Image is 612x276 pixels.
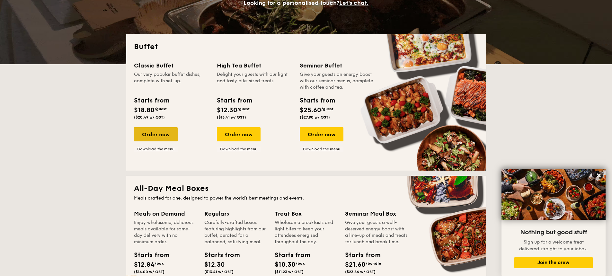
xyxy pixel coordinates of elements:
[300,96,335,105] div: Starts from
[134,219,197,245] div: Enjoy wholesome, delicious meals available for same-day delivery with no minimum order.
[134,127,178,141] div: Order now
[519,239,588,252] span: Sign up for a welcome treat delivered straight to your inbox.
[300,115,330,120] span: ($27.90 w/ GST)
[134,250,163,260] div: Starts from
[134,96,169,105] div: Starts from
[134,61,209,70] div: Classic Buffet
[217,61,292,70] div: High Tea Buffet
[275,270,304,274] span: ($11.23 w/ GST)
[134,106,155,114] span: $18.80
[321,107,333,111] span: /guest
[345,209,408,218] div: Seminar Meal Box
[300,61,375,70] div: Seminar Buffet
[345,261,366,269] span: $21.60
[275,250,304,260] div: Starts from
[296,261,305,266] span: /box
[300,127,343,141] div: Order now
[204,209,267,218] div: Regulars
[275,219,337,245] div: Wholesome breakfasts and light bites to keep your attendees energised throughout the day.
[366,261,381,266] span: /bundle
[134,261,155,269] span: $12.84
[134,147,178,152] a: Download the menu
[345,250,374,260] div: Starts from
[204,261,225,269] span: $12.30
[134,183,478,194] h2: All-Day Meal Boxes
[155,261,164,266] span: /box
[204,219,267,245] div: Carefully-crafted boxes featuring highlights from our buffet, curated for a balanced, satisfying ...
[520,228,587,236] span: Nothing but good stuff
[204,250,233,260] div: Starts from
[345,270,376,274] span: ($23.54 w/ GST)
[217,106,237,114] span: $12.30
[300,71,375,91] div: Give your guests an energy boost with our seminar menus, complete with coffee and tea.
[300,106,321,114] span: $25.60
[134,42,478,52] h2: Buffet
[217,71,292,91] div: Delight your guests with our light and tasty bite-sized treats.
[345,219,408,245] div: Give your guests a well-deserved energy boost with a line-up of meals and treats for lunch and br...
[217,115,246,120] span: ($13.41 w/ GST)
[514,257,593,268] button: Join the crew
[217,147,261,152] a: Download the menu
[594,170,604,181] button: Close
[275,261,296,269] span: $10.30
[275,209,337,218] div: Treat Box
[237,107,250,111] span: /guest
[217,127,261,141] div: Order now
[300,147,343,152] a: Download the menu
[134,270,164,274] span: ($14.00 w/ GST)
[155,107,167,111] span: /guest
[134,195,478,201] div: Meals crafted for one, designed to power the world's best meetings and events.
[134,71,209,91] div: Our very popular buffet dishes, complete with set-up.
[134,115,165,120] span: ($20.49 w/ GST)
[204,270,234,274] span: ($13.41 w/ GST)
[134,209,197,218] div: Meals on Demand
[501,169,606,220] img: DSC07876-Edit02-Large.jpeg
[217,96,252,105] div: Starts from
